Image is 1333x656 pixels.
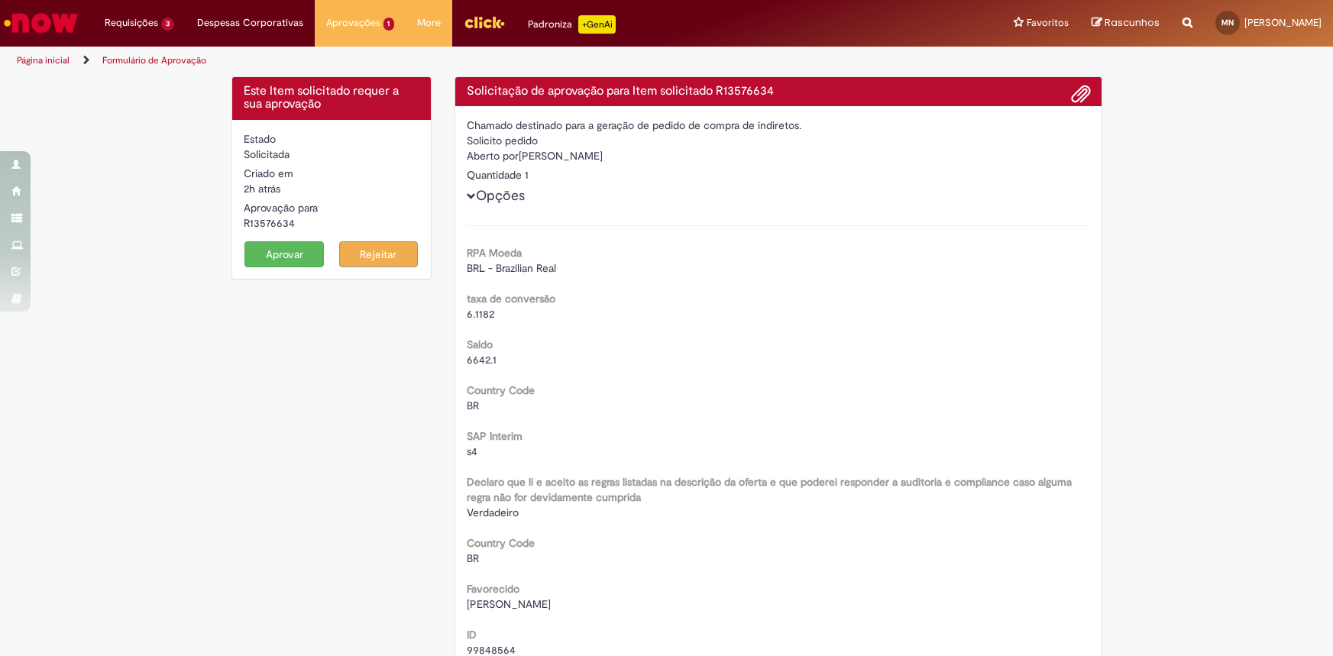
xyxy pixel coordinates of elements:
span: 3 [161,18,174,31]
b: Favorecido [467,582,519,596]
b: taxa de conversão [467,292,555,305]
span: 1 [383,18,395,31]
span: BR [467,551,479,565]
div: Solicito pedido [467,133,1090,148]
a: Página inicial [17,54,70,66]
span: Favoritos [1027,15,1069,31]
div: 29/09/2025 12:38:18 [244,181,420,196]
label: Aprovação para [244,200,318,215]
div: Chamado destinado para a geração de pedido de compra de indiretos. [467,118,1090,133]
span: [PERSON_NAME] [1244,16,1322,29]
h4: Este Item solicitado requer a sua aprovação [244,85,420,111]
span: [PERSON_NAME] [467,597,551,611]
label: Criado em [244,166,293,181]
span: BRL - Brazilian Real [467,261,556,275]
b: RPA Moeda [467,246,522,260]
span: BR [467,399,479,412]
span: 6642.1 [467,353,497,367]
label: Aberto por [467,148,519,163]
div: [PERSON_NAME] [467,148,1090,167]
span: MN [1221,18,1234,27]
div: R13576634 [244,215,420,231]
b: SAP Interim [467,429,523,443]
label: Estado [244,131,276,147]
button: Aprovar [244,241,324,267]
span: Rascunhos [1105,15,1160,30]
a: Rascunhos [1092,16,1160,31]
span: s4 [467,444,477,458]
b: Country Code [467,536,535,550]
div: Padroniza [528,15,616,34]
b: Saldo [467,338,493,351]
img: click_logo_yellow_360x200.png [464,11,505,34]
p: +GenAi [578,15,616,34]
button: Rejeitar [339,241,419,267]
div: Quantidade 1 [467,167,1090,183]
a: Formulário de Aprovação [102,54,206,66]
span: Aprovações [326,15,380,31]
span: More [417,15,441,31]
b: Country Code [467,383,535,397]
span: Verdadeiro [467,506,519,519]
span: 2h atrás [244,182,280,196]
span: Despesas Corporativas [197,15,303,31]
b: ID [467,628,477,641]
ul: Trilhas de página [11,47,877,75]
div: Solicitada [244,147,420,162]
span: 6.1182 [467,307,494,321]
b: Declaro que li e aceito as regras listadas na descrição da oferta e que poderei responder a audit... [467,475,1072,504]
span: Requisições [105,15,158,31]
img: ServiceNow [2,8,80,38]
h4: Solicitação de aprovação para Item solicitado R13576634 [467,85,1090,99]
